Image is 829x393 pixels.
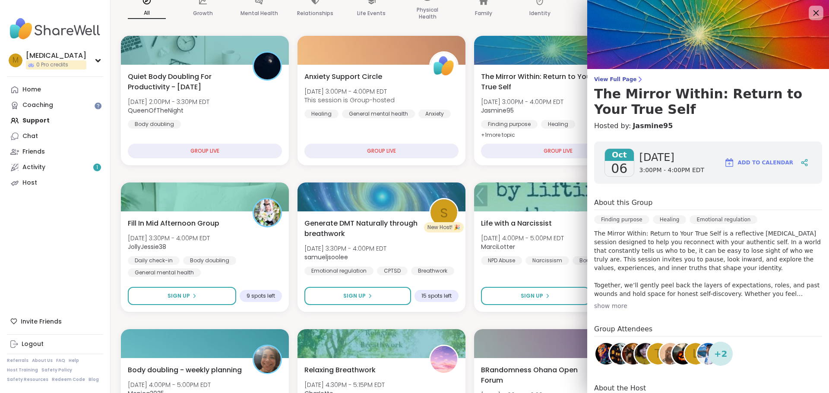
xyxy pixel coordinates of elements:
[594,215,649,224] div: Finding purpose
[304,72,382,82] span: Anxiety Support Circle
[611,161,627,176] span: 06
[481,144,635,158] div: GROUP LIVE
[41,367,72,373] a: Safety Policy
[481,106,514,115] b: Jasmine95
[22,101,53,110] div: Coaching
[128,242,166,251] b: JollyJessie38
[639,166,705,175] span: 3:00PM - 4:00PM EDT
[304,365,376,375] span: Relaxing Breathwork
[594,198,652,208] h4: About this Group
[621,342,645,366] a: lyssa
[481,365,596,386] span: BRandomness Ohana Open Forum
[304,96,395,104] span: This session is Group-hosted
[96,164,98,171] span: 1
[128,218,219,229] span: Fill In Mid Afternoon Group
[653,215,687,224] div: Healing
[52,377,85,383] a: Redeem Code
[128,234,210,242] span: [DATE] 3:30PM - 4:00PM EDT
[639,151,705,164] span: [DATE]
[660,343,681,365] img: dougr2026
[7,175,103,191] a: Host
[69,358,79,364] a: Help
[22,163,45,172] div: Activity
[7,377,48,383] a: Safety Resources
[304,287,411,305] button: Sign Up
[304,218,420,239] span: Generate DMT Naturally through breathwork
[541,120,575,129] div: Healing
[128,8,166,19] p: All
[411,267,454,275] div: Breathwork
[481,242,515,251] b: MarciLotter
[595,343,617,365] img: Erin32
[633,342,658,366] a: stephanieann90
[343,292,366,300] span: Sign Up
[247,292,275,299] span: 9 spots left
[594,86,822,117] h3: The Mirror Within: Return to Your True Self
[7,82,103,97] a: Home
[22,132,38,141] div: Chat
[430,346,457,373] img: CharIotte
[633,121,673,131] a: Jasmine95
[254,53,281,79] img: QueenOfTheNight
[594,121,822,131] h4: Hosted by:
[95,102,101,109] iframe: Spotlight
[168,292,190,300] span: Sign Up
[605,149,634,161] span: Oct
[7,160,103,175] a: Activity1
[481,256,522,265] div: NPD Abuse
[655,346,661,362] span: t
[608,342,633,366] a: mrsperozek43
[304,267,373,275] div: Emotional regulation
[421,292,452,299] span: 15 spots left
[7,336,103,352] a: Logout
[690,215,757,224] div: Emotional regulation
[594,342,618,366] a: Erin32
[128,144,282,158] div: GROUP LIVE
[304,87,395,96] span: [DATE] 3:00PM - 4:00PM EDT
[22,179,37,187] div: Host
[26,51,86,60] div: [MEDICAL_DATA]
[7,358,28,364] a: Referrals
[193,8,213,19] p: Growth
[128,268,201,277] div: General mental health
[521,292,543,300] span: Sign Up
[529,8,551,19] p: Identity
[22,340,44,349] div: Logout
[481,72,596,92] span: The Mirror Within: Return to Your True Self
[610,343,631,365] img: mrsperozek43
[594,302,822,310] div: show more
[128,72,243,92] span: Quiet Body Doubling For Productivity - [DATE]
[183,256,236,265] div: Body doubling
[683,342,708,366] a: l
[13,55,19,66] span: M
[304,253,348,261] b: samueljsoolee
[594,76,822,117] a: View Full PageThe Mirror Within: Return to Your True Self
[128,365,242,375] span: Body doubling - weekly planning
[408,5,446,22] p: Physical Health
[481,120,538,129] div: Finding purpose
[128,120,181,129] div: Body doubling
[7,129,103,144] a: Chat
[738,159,793,167] span: Add to Calendar
[36,61,68,69] span: 0 Pro credits
[32,358,53,364] a: About Us
[594,324,822,336] h4: Group Attendees
[22,85,41,94] div: Home
[525,256,569,265] div: Narcissism
[430,53,457,79] img: ShareWell
[481,287,590,305] button: Sign Up
[672,343,694,365] img: Rob78_NJ
[128,287,236,305] button: Sign Up
[573,256,632,265] div: Boundary setting
[304,110,339,118] div: Healing
[622,343,644,365] img: lyssa
[304,244,386,253] span: [DATE] 3:30PM - 4:00PM EDT
[7,144,103,160] a: Friends
[357,8,386,19] p: Life Events
[128,97,209,106] span: [DATE] 2:00PM - 3:30PM EDT
[304,144,459,158] div: GROUP LIVE
[254,199,281,226] img: JollyJessie38
[418,110,451,118] div: Anxiety
[693,346,699,362] span: l
[128,380,211,389] span: [DATE] 4:00PM - 5:00PM EDT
